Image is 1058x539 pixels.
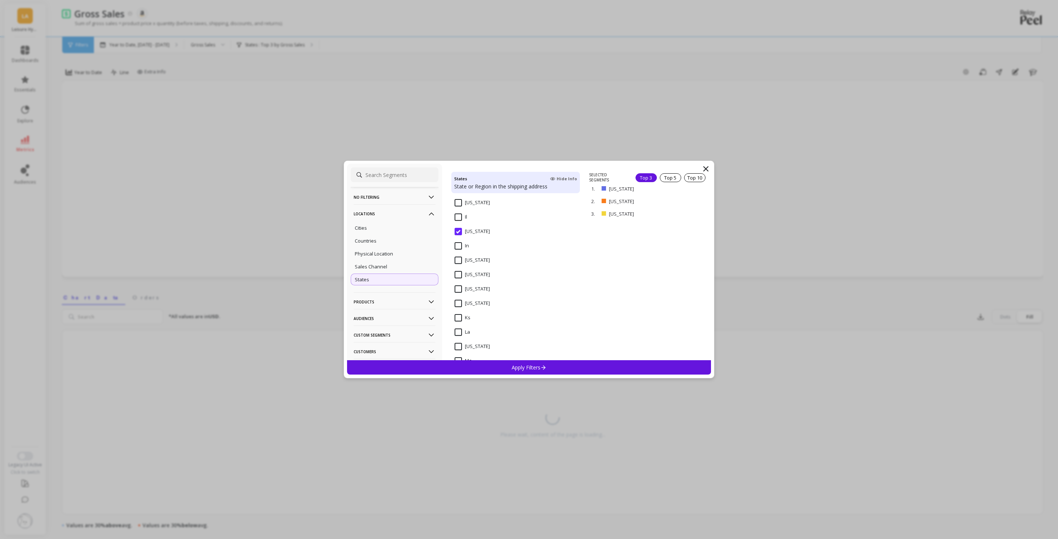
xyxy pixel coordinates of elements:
[455,213,467,221] span: Il
[591,211,599,217] p: 3.
[591,185,599,192] p: 1.
[354,342,435,361] p: Customers
[354,359,435,378] p: Orders
[354,326,435,344] p: Custom Segments
[354,292,435,311] p: Products
[609,211,670,217] p: [US_STATE]
[609,185,670,192] p: [US_STATE]
[454,183,577,190] p: State or Region in the shipping address
[609,198,670,205] p: [US_STATE]
[660,173,681,182] div: Top 5
[355,237,376,244] p: Countries
[550,176,577,182] span: Hide Info
[455,285,490,293] span: Kansas
[354,309,435,328] p: Audiences
[512,364,547,371] p: Apply Filters
[455,199,490,206] span: Idaho
[455,314,470,321] span: Ks
[454,175,467,183] h4: States
[589,172,626,182] p: SELECTED SEGMENTS
[455,357,472,365] span: Ma
[455,271,490,278] span: Iowa
[354,188,435,206] p: No filtering
[355,263,387,270] p: Sales Channel
[591,198,599,205] p: 2.
[684,173,705,182] div: Top 10
[354,204,435,223] p: Locations
[455,300,490,307] span: Kentucky
[455,343,490,350] span: Louisiana
[455,228,490,235] span: Illinois
[455,242,469,250] span: In
[635,173,657,182] div: Top 3
[355,276,369,283] p: States
[455,328,470,336] span: La
[355,250,393,257] p: Physical Location
[351,167,438,182] input: Search Segments
[355,225,367,231] p: Cities
[455,257,490,264] span: Indiana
